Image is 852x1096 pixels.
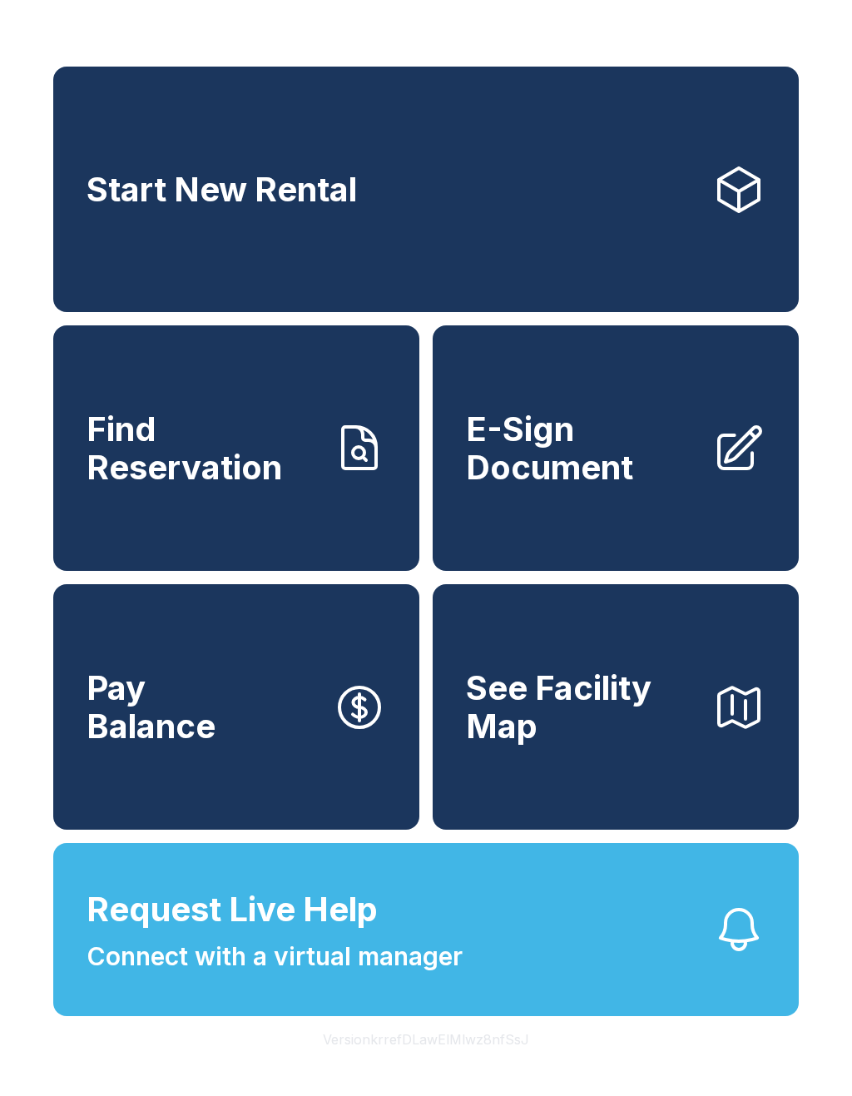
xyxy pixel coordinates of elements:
[87,669,215,745] span: Pay Balance
[53,843,799,1016] button: Request Live HelpConnect with a virtual manager
[87,410,319,486] span: Find Reservation
[53,67,799,312] a: Start New Rental
[433,584,799,830] button: See Facility Map
[53,584,419,830] button: PayBalance
[433,325,799,571] a: E-Sign Document
[466,410,699,486] span: E-Sign Document
[87,171,357,209] span: Start New Rental
[87,885,378,935] span: Request Live Help
[53,325,419,571] a: Find Reservation
[466,669,699,745] span: See Facility Map
[310,1016,542,1063] button: VersionkrrefDLawElMlwz8nfSsJ
[87,938,463,975] span: Connect with a virtual manager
